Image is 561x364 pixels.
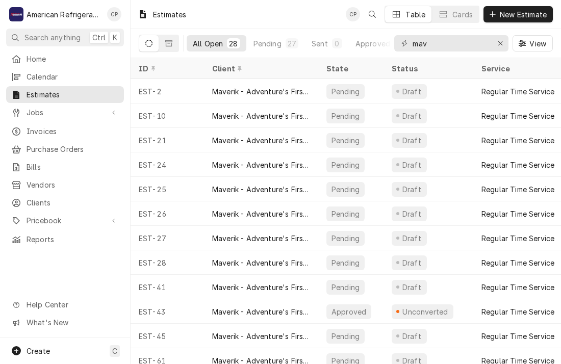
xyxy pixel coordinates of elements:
div: Regular Time Service [481,209,554,219]
div: Cordel Pyle's Avatar [346,7,360,21]
div: Status [392,63,463,74]
button: Open search [364,6,380,22]
div: Regular Time Service [481,233,554,244]
div: 0 [334,38,340,49]
div: Table [405,9,425,20]
div: Maverik - Adventure's First Stop [212,306,310,317]
span: Create [27,347,50,355]
div: EST-41 [131,275,204,299]
span: Ctrl [92,32,106,43]
div: Regular Time Service [481,282,554,293]
div: Maverik - Adventure's First Stop [212,233,310,244]
div: Regular Time Service [481,111,554,121]
div: Maverik - Adventure's First Stop [212,160,310,170]
div: Pending [330,111,361,121]
div: ID [139,63,194,74]
div: EST-10 [131,103,204,128]
div: Draft [401,282,423,293]
div: Pending [330,86,361,97]
span: Clients [27,197,119,208]
span: What's New [27,317,118,328]
div: Regular Time Service [481,331,554,342]
div: Draft [401,86,423,97]
span: Bills [27,162,119,172]
div: EST-25 [131,177,204,201]
div: Pending [330,160,361,170]
span: Reports [27,234,119,245]
div: Cards [452,9,473,20]
div: Draft [401,233,423,244]
div: Maverik - Adventure's First Stop [212,86,310,97]
div: EST-21 [131,128,204,152]
div: Regular Time Service [481,135,554,146]
div: A [9,7,23,21]
div: Regular Time Service [481,184,554,195]
div: Maverik - Adventure's First Stop [212,209,310,219]
div: Draft [401,209,423,219]
span: Purchase Orders [27,144,119,154]
a: Go to What's New [6,314,124,331]
span: New Estimate [498,9,549,20]
div: Maverik - Adventure's First Stop [212,184,310,195]
button: New Estimate [483,6,553,22]
div: Maverik - Adventure's First Stop [212,111,310,121]
div: Draft [401,331,423,342]
span: Estimates [27,89,119,100]
a: Home [6,50,124,67]
div: Pending [253,38,282,49]
div: Maverik - Adventure's First Stop [212,135,310,146]
div: American Refrigeration LLC's Avatar [9,7,23,21]
div: Pending [330,282,361,293]
div: CP [346,7,360,21]
div: EST-24 [131,152,204,177]
div: American Refrigeration LLC [27,9,101,20]
div: Regular Time Service [481,306,554,317]
div: Draft [401,184,423,195]
a: Go to Help Center [6,296,124,313]
span: Home [27,54,119,64]
div: Regular Time Service [481,257,554,268]
div: Draft [401,135,423,146]
a: Invoices [6,123,124,140]
div: Pending [330,209,361,219]
div: Maverik - Adventure's First Stop [212,331,310,342]
a: Clients [6,194,124,211]
div: Regular Time Service [481,160,554,170]
div: EST-45 [131,324,204,348]
div: State [326,63,375,74]
a: Bills [6,159,124,175]
div: Approved [355,38,390,49]
div: Pending [330,184,361,195]
span: Calendar [27,71,119,82]
div: Draft [401,257,423,268]
div: Draft [401,111,423,121]
a: Calendar [6,68,124,85]
div: Pending [330,135,361,146]
span: K [113,32,117,43]
div: All Open [193,38,223,49]
div: 28 [229,38,238,49]
span: Invoices [27,126,119,137]
a: Go to Pricebook [6,212,124,229]
span: Help Center [27,299,118,310]
button: Search anythingCtrlK [6,29,124,46]
div: EST-28 [131,250,204,275]
div: Draft [401,160,423,170]
div: Unconverted [401,306,449,317]
span: Vendors [27,179,119,190]
div: 27 [288,38,296,49]
div: Maverik - Adventure's First Stop [212,282,310,293]
a: Estimates [6,86,124,103]
div: EST-43 [131,299,204,324]
span: C [112,346,117,356]
div: EST-27 [131,226,204,250]
div: Pending [330,233,361,244]
a: Vendors [6,176,124,193]
div: Sent [312,38,328,49]
div: Regular Time Service [481,86,554,97]
a: Go to Jobs [6,104,124,121]
div: EST-26 [131,201,204,226]
div: CP [107,7,121,21]
span: Jobs [27,107,104,118]
a: Purchase Orders [6,141,124,158]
